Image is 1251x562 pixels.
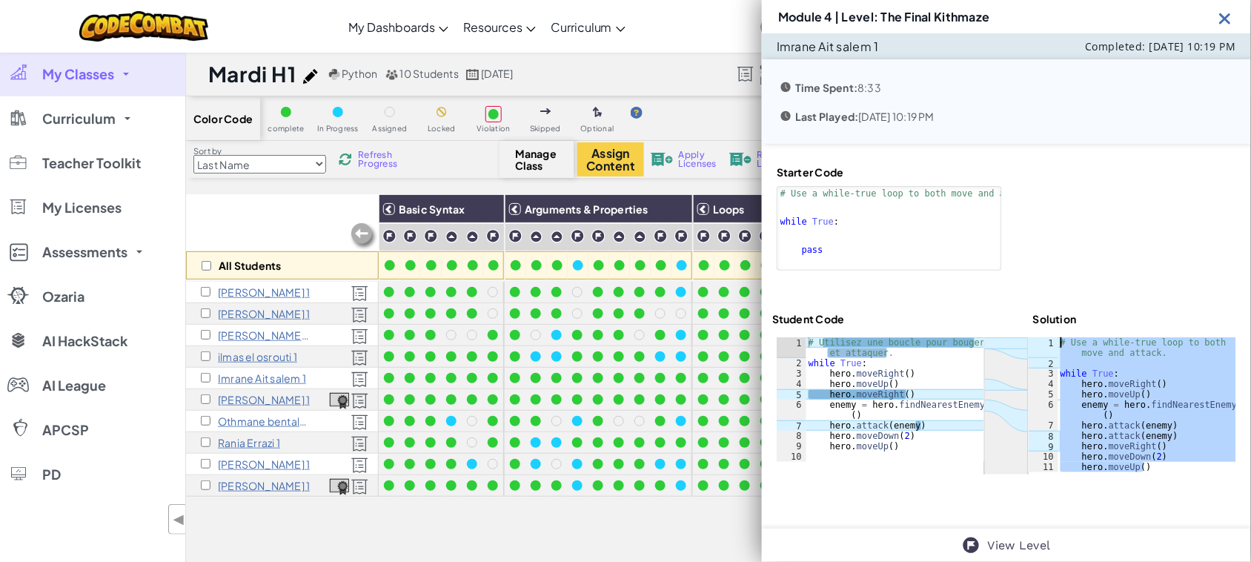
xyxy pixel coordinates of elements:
[777,441,806,452] div: 9
[581,125,614,133] span: Optional
[729,153,751,166] img: IconLicenseRevoke.svg
[530,231,542,243] img: IconPracticeLevel.svg
[1029,441,1058,452] div: 9
[795,81,858,94] b: Time Spent:
[466,69,480,80] img: calendar.svg
[530,125,561,133] span: Skipped
[208,60,296,88] h1: Mardi H1
[218,415,311,427] p: Othmane bentalebe 1
[777,368,806,379] div: 3
[219,259,282,271] p: All Students
[777,389,806,400] div: 5
[79,11,209,42] img: CodeCombat logo
[754,3,880,50] a: My Account
[351,307,368,323] img: Licensed
[351,371,368,388] img: Licensed
[1029,337,1058,358] div: 1
[777,400,806,420] div: 6
[351,350,368,366] img: Licensed
[962,536,980,555] img: IconChallengeLevel.svg
[613,231,625,243] img: IconPracticeLevel.svg
[777,39,879,54] p: Imrane Ait salem 1
[486,229,500,243] img: IconChallengeLevel.svg
[351,414,368,431] img: Licensed
[777,379,806,389] div: 4
[351,285,368,302] img: Licensed
[1029,368,1058,379] div: 3
[218,351,297,363] p: ilmas el osrouti 1
[778,10,990,23] h3: Module 4 | Level: The Final Kithmaze
[777,452,806,462] div: 10
[218,437,280,449] p: Rania Errazi 1
[481,67,513,80] span: [DATE]
[477,125,510,133] span: Violation
[42,334,127,348] span: AI HackStack
[428,125,455,133] span: Locked
[400,67,459,80] span: 10 Students
[268,125,305,133] span: complete
[466,231,479,243] img: IconPracticeLevel.svg
[515,148,559,171] span: Manage Class
[373,125,408,133] span: Assigned
[341,7,456,47] a: My Dashboards
[795,82,881,93] p: 8:33
[173,509,185,530] span: ◀
[403,229,417,243] img: IconChallengeLevel.svg
[351,457,368,474] img: Licensed
[330,477,349,494] a: View Course Completion Certificate
[795,110,935,122] p: [DATE] 10:19 PM
[330,479,349,495] img: certificate-icon.png
[42,379,106,392] span: AI League
[303,69,318,84] img: iconPencil.svg
[777,431,806,441] div: 8
[777,358,806,368] div: 2
[445,231,458,243] img: IconPracticeLevel.svg
[540,108,551,114] img: IconSkippedLevel.svg
[674,229,688,243] img: IconChallengeLevel.svg
[351,393,368,409] img: Licensed
[351,479,368,495] img: Licensed
[349,222,379,251] img: Arrow_Left_Inactive.png
[385,69,399,80] img: MultipleUsers.png
[339,153,352,166] img: IconReload.svg
[348,19,435,35] span: My Dashboards
[772,312,845,325] h4: Student Code
[1029,420,1058,431] div: 7
[795,110,859,123] b: Last Played:
[551,19,612,35] span: Curriculum
[759,229,773,243] img: IconChallengeLevel.svg
[351,436,368,452] img: Licensed
[42,201,122,214] span: My Licenses
[717,229,731,243] img: IconChallengeLevel.svg
[525,202,648,216] span: Arguments & Properties
[591,229,605,243] img: IconChallengeLevel.svg
[330,393,349,409] img: certificate-icon.png
[218,372,306,384] p: Imrane Ait salem 1
[351,328,368,345] img: Licensed
[358,151,404,168] span: Refresh Progress
[342,67,377,80] span: Python
[577,142,644,176] button: Assign Content
[218,329,311,341] p: Ayoub Souilmi 1
[777,337,806,358] div: 1
[634,231,646,243] img: IconPracticeLevel.svg
[760,74,845,86] span: Licenses Applied
[654,229,668,243] img: IconChallengeLevel.svg
[42,290,84,303] span: Ozaria
[424,229,438,243] img: IconChallengeLevel.svg
[988,537,1051,555] a: View Level
[679,151,717,168] span: Apply Licenses
[218,286,310,298] p: Adam Adardor 1
[218,480,310,492] p: Zayd Amoumen 1
[1029,462,1058,472] div: 11
[463,19,522,35] span: Resources
[571,229,585,243] img: IconChallengeLevel.svg
[1086,39,1236,53] span: Completed: [DATE] 10:19 PM
[42,112,116,125] span: Curriculum
[329,69,340,80] img: python.png
[317,125,359,133] span: In Progress
[42,245,127,259] span: Assessments
[399,202,465,216] span: Basic Syntax
[777,420,806,431] div: 7
[777,165,1002,179] h4: Starter Code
